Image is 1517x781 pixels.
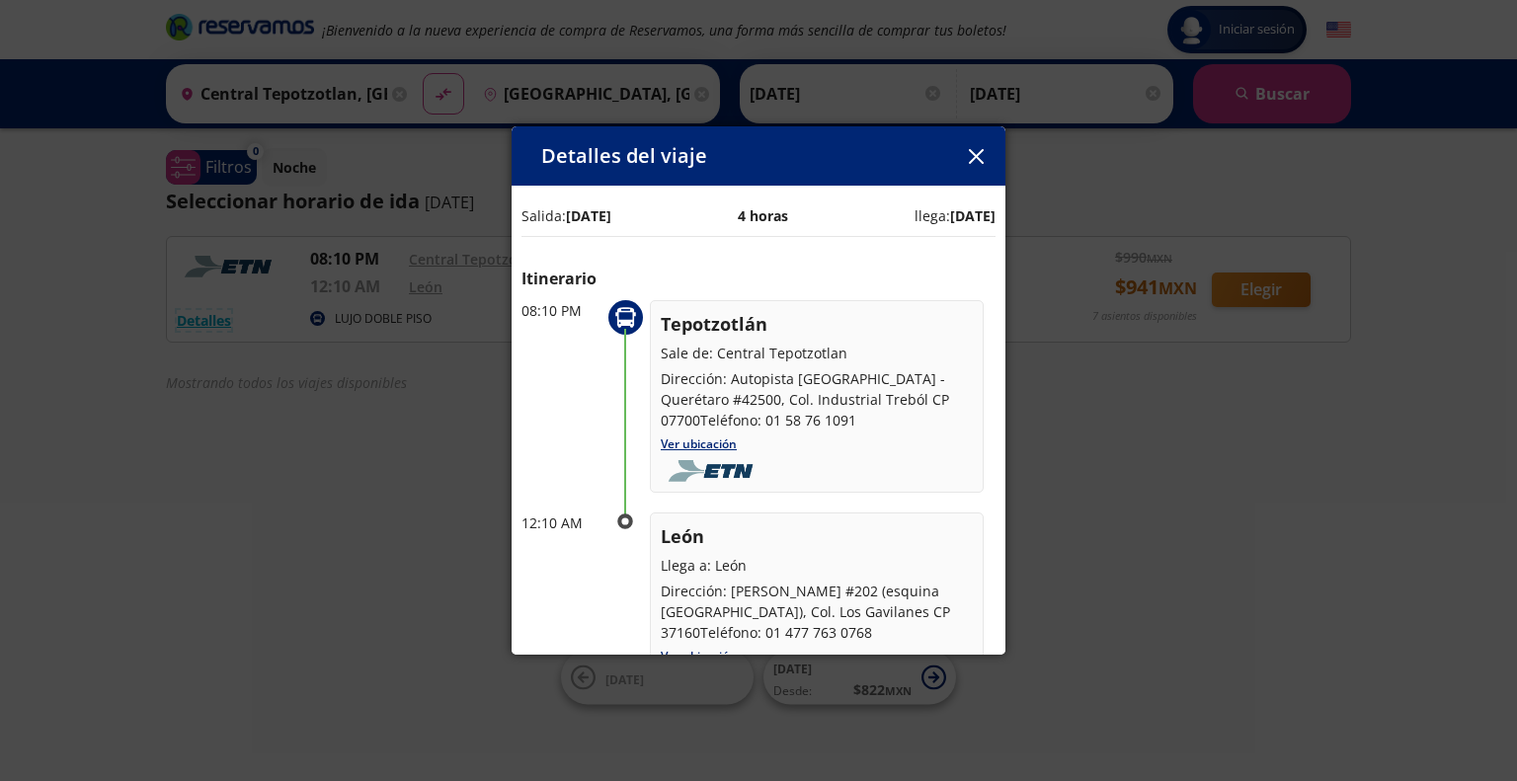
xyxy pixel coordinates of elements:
[521,300,600,321] p: 08:10 PM
[661,523,973,550] p: León
[566,206,611,225] b: [DATE]
[661,460,766,482] img: foobar2.png
[661,368,973,430] p: Dirección: Autopista [GEOGRAPHIC_DATA] - Querétaro #42500, Col. Industrial Treból CP 07700Teléfon...
[915,205,996,226] p: llega:
[661,581,973,643] p: Dirección: [PERSON_NAME] #202 (esquina [GEOGRAPHIC_DATA]), Col. Los Gavilanes CP 37160Teléfono: 0...
[521,512,600,533] p: 12:10 AM
[661,648,737,664] a: Ver ubicación
[661,555,973,576] p: Llega a: León
[738,205,788,226] p: 4 horas
[950,206,996,225] b: [DATE]
[541,141,707,171] p: Detalles del viaje
[521,205,611,226] p: Salida:
[661,343,973,363] p: Sale de: Central Tepotzotlan
[661,311,973,338] p: Tepotzotlán
[521,267,996,290] p: Itinerario
[661,435,737,452] a: Ver ubicación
